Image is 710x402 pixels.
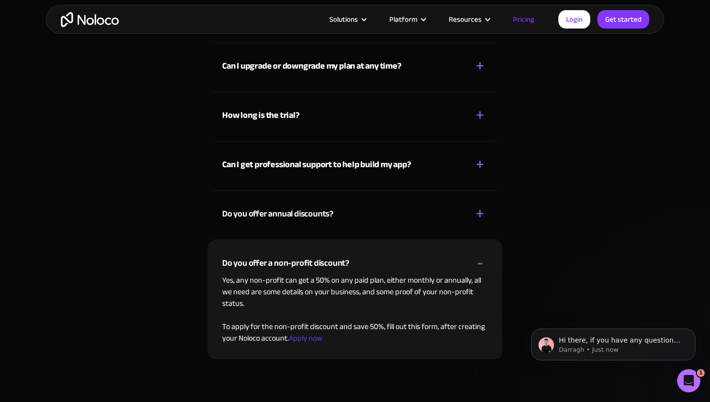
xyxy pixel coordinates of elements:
a: Get started [597,10,649,29]
span: 1 [697,369,705,377]
a: Login [558,10,590,29]
strong: Can I get professional support to help build my app? [222,157,411,172]
div: Solutions [317,13,377,26]
iframe: Intercom notifications message [517,308,710,376]
div: + [476,205,484,222]
a: Apply now [289,331,323,345]
div: - [477,255,483,272]
div: + [476,107,484,124]
strong: How long is the trial? [222,107,299,123]
div: Platform [389,13,417,26]
div: Resources [449,13,482,26]
iframe: Intercom live chat [677,369,700,392]
div: + [476,156,484,173]
div: Platform [377,13,437,26]
strong: Can I upgrade or downgrade my plan at any time? [222,58,401,74]
div: Solutions [329,13,358,26]
a: Pricing [501,13,546,26]
div: Do you offer annual discounts? [222,207,333,221]
div: Resources [437,13,501,26]
p: Yes, any non-profit can get a 50% on any paid plan, either monthly or annually, all we need are s... [222,274,488,344]
a: home [61,12,119,27]
div: + [476,57,484,74]
div: Do you offer a non-profit discount? [222,256,349,271]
